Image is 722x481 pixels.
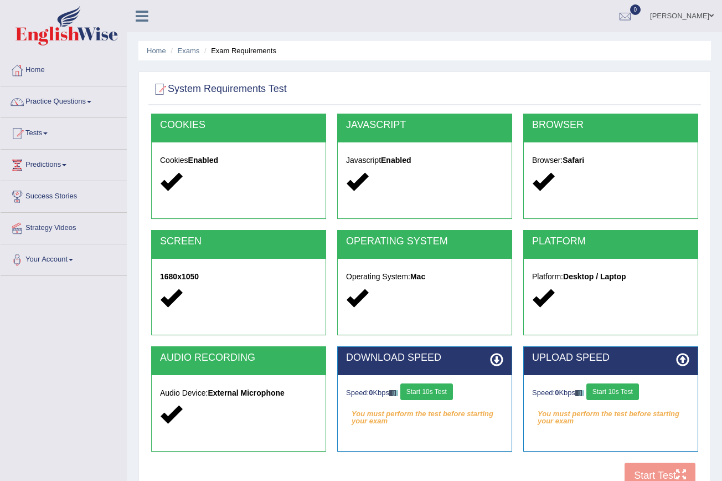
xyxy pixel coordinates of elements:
h5: Platform: [532,273,689,281]
img: ajax-loader-fb-connection.gif [389,390,398,396]
strong: Enabled [188,156,218,165]
strong: 1680x1050 [160,272,199,281]
a: Your Account [1,244,127,272]
button: Start 10s Test [586,383,639,400]
a: Success Stories [1,181,127,209]
h5: Cookies [160,156,317,165]
h2: UPLOAD SPEED [532,352,689,364]
div: Speed: Kbps [346,383,503,403]
button: Start 10s Test [400,383,453,400]
h2: AUDIO RECORDING [160,352,317,364]
strong: Enabled [381,156,411,165]
a: Practice Questions [1,86,127,114]
span: 0 [630,4,641,15]
h5: Browser: [532,156,689,165]
strong: 0 [555,388,559,397]
h2: PLATFORM [532,236,689,247]
a: Predictions [1,150,127,177]
strong: 0 [369,388,373,397]
strong: Desktop / Laptop [563,272,626,281]
a: Home [1,55,127,83]
img: ajax-loader-fb-connection.gif [575,390,584,396]
h2: System Requirements Test [151,81,287,98]
a: Home [147,47,166,55]
em: You must perform the test before starting your exam [532,406,689,422]
h2: COOKIES [160,120,317,131]
h2: DOWNLOAD SPEED [346,352,503,364]
h2: JAVASCRIPT [346,120,503,131]
h2: SCREEN [160,236,317,247]
a: Strategy Videos [1,213,127,240]
h5: Javascript [346,156,503,165]
strong: Safari [563,156,584,165]
h5: Audio Device: [160,389,317,397]
h5: Operating System: [346,273,503,281]
h2: OPERATING SYSTEM [346,236,503,247]
strong: Mac [410,272,425,281]
a: Tests [1,118,127,146]
h2: BROWSER [532,120,689,131]
a: Exams [178,47,200,55]
strong: External Microphone [208,388,284,397]
div: Speed: Kbps [532,383,689,403]
em: You must perform the test before starting your exam [346,406,503,422]
li: Exam Requirements [202,45,276,56]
